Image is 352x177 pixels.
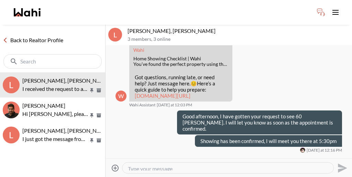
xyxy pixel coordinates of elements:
p: 3 members , 3 online [128,36,349,42]
a: Attachment [133,47,144,53]
p: I received the request to add 88 [PERSON_NAME] #71. I have submitted the appointment and am curre... [22,85,89,93]
div: liuhong chen [300,147,305,153]
div: l [108,28,122,42]
p: Got questions, running late, or need help? Just message here. Here’s a quick guide to help you pr... [135,74,227,99]
p: I just got the message from [PERSON_NAME] I i am going to cancel both showings [22,135,89,143]
span: [PERSON_NAME], [PERSON_NAME] [22,77,110,84]
div: l [3,76,20,93]
a: Wahi homepage [14,8,41,16]
p: [PERSON_NAME], [PERSON_NAME] [128,27,349,34]
div: Home Showing Checklist | Wahi [133,56,228,62]
div: W [115,91,126,102]
button: Archive [95,138,102,143]
button: Toggle open navigation menu [329,5,342,19]
img: l [3,102,20,118]
span: Wahi Assistant [129,102,155,108]
button: Pin [89,87,95,93]
p: Showing has been confirmed, I will meet you there at 5:30pm [200,138,337,144]
button: Pin [89,138,95,143]
p: Good afternoon, I have gotten your request to see 60 [PERSON_NAME]. I will let you know as soon a... [183,113,337,132]
span: [PERSON_NAME] [22,102,65,109]
button: Archive [95,87,102,93]
div: You’ve found the perfect property using the Wahi app. Now what? Book a showing instantly and foll... [133,61,228,67]
span: 😊 [190,80,197,86]
button: Pin [89,113,95,118]
div: l [3,127,20,143]
a: [DOMAIN_NAME][URL] [135,93,190,99]
time: 2025-09-23T16:03:10.620Z [157,102,192,108]
button: Archive [95,113,102,118]
time: 2025-09-23T16:16:23.654Z [307,147,342,153]
textarea: Type your message [128,165,328,170]
button: Send [334,160,349,176]
div: liuhong chen, Faraz [3,102,20,118]
img: l [300,147,305,153]
p: Hi [PERSON_NAME], please submit the request through the app and we will arrange it for you. [22,110,89,118]
input: Search [20,58,86,65]
span: [PERSON_NAME], [PERSON_NAME], [PERSON_NAME] [22,127,155,134]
